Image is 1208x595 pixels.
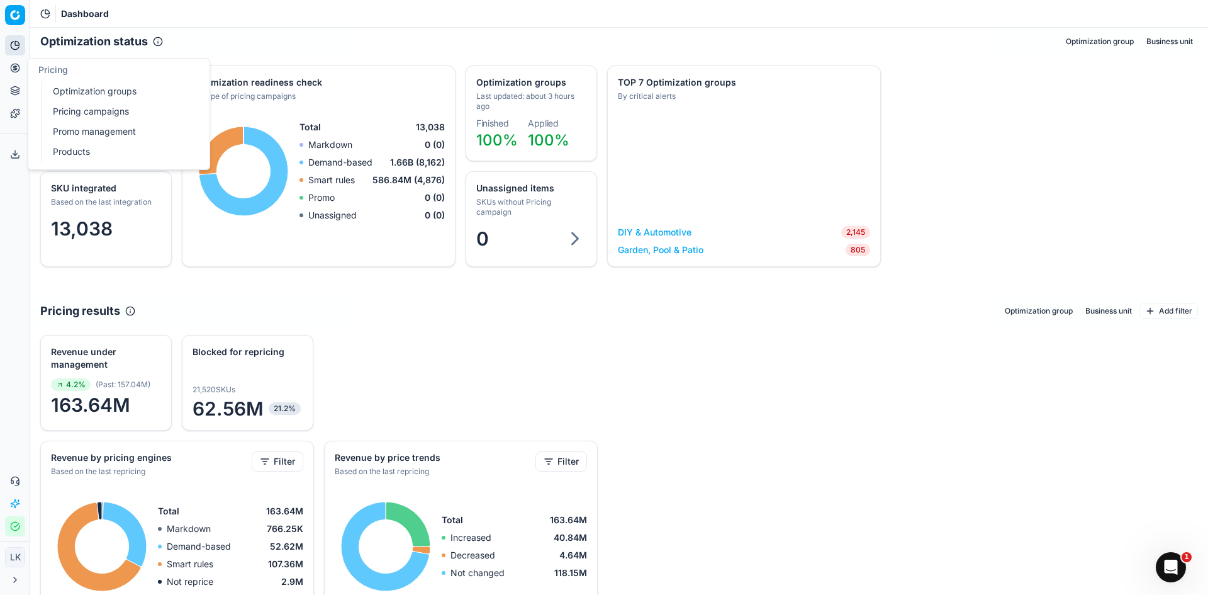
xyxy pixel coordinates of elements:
p: Promo [308,191,335,204]
span: ( Past : 157.04M ) [96,380,150,390]
span: LK [6,548,25,567]
div: Based on the last repricing [335,467,533,477]
div: Based on the last integration [51,197,159,207]
div: Last updated: about 3 hours ago [476,91,584,111]
p: Increased [450,531,491,544]
span: 0 (0) [425,139,445,151]
span: 13,038 [416,121,445,133]
span: 107.36M [268,558,303,570]
button: Filter [535,451,587,472]
div: Revenue by price trends [335,451,533,464]
p: Markdown [308,139,352,151]
span: 62.56M [193,397,303,420]
a: Pricing campaigns [48,103,194,120]
span: 1 [1182,552,1192,562]
span: 1.66B (8,162) [390,156,445,169]
span: 805 [846,244,870,256]
button: Business unit [1141,34,1198,49]
a: Garden, Pool & Patio [618,244,703,256]
button: Business unit [1080,303,1137,319]
span: 163.64M [51,394,161,416]
h2: Pricing results [40,302,120,320]
span: 0 (0) [425,209,445,222]
iframe: Intercom live chat [1156,552,1186,582]
span: 163.64M [266,505,303,518]
button: Optimization group [1061,34,1139,49]
p: Decreased [450,549,495,562]
div: Revenue by pricing engines [51,451,249,464]
span: 2.9M [281,575,303,588]
div: Optimization groups [476,76,584,89]
span: 586.84M (4,876) [372,174,445,186]
span: 163.64M [550,514,587,526]
button: LK [5,547,25,567]
span: Total [158,505,179,518]
span: Total [299,121,321,133]
span: Total [442,514,463,526]
a: DIY & Automotive [618,226,691,239]
span: Pricing [38,64,68,75]
div: Optimization readiness check [193,76,442,89]
a: Products [48,143,194,161]
span: 766.25K [267,523,303,535]
dt: Finished [476,119,518,128]
button: Add filter [1139,303,1198,319]
div: Based on the last repricing [51,467,249,477]
span: 100% [476,131,518,149]
span: 118.15M [554,567,587,579]
span: 2,145 [841,226,870,239]
p: Markdown [167,523,211,535]
span: 4.2% [51,378,91,391]
span: Dashboard [61,8,109,20]
span: 0 [476,227,489,250]
span: 13,038 [51,217,113,240]
nav: breadcrumb [61,8,109,20]
span: 100% [528,131,569,149]
p: Demand-based [167,540,231,553]
button: Filter [252,451,303,472]
p: Demand-based [308,156,372,169]
p: Smart rules [308,174,355,186]
button: Optimization group [1000,303,1078,319]
span: 21.2% [269,402,301,415]
div: SKU integrated [51,182,159,195]
p: Smart rules [167,558,213,570]
div: TOP 7 Optimization groups [618,76,868,89]
span: 40.84M [554,531,587,544]
dt: Applied [528,119,569,128]
div: Blocked for repricing [193,346,300,358]
p: Not changed [450,567,505,579]
a: Promo management [48,123,194,140]
div: Revenue under management [51,346,159,371]
div: By type of pricing campaigns [193,91,442,101]
div: By critical alerts [618,91,868,101]
div: Unassigned items [476,182,584,195]
h2: Optimization status [40,33,148,50]
span: 52.62M [270,540,303,553]
p: Not reprice [167,575,213,588]
div: SKUs without Pricing campaign [476,197,584,217]
span: 21,520 SKUs [193,385,235,395]
span: 4.64M [559,549,587,562]
span: 0 (0) [425,191,445,204]
a: Optimization groups [48,82,194,100]
p: Unassigned [308,209,357,222]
